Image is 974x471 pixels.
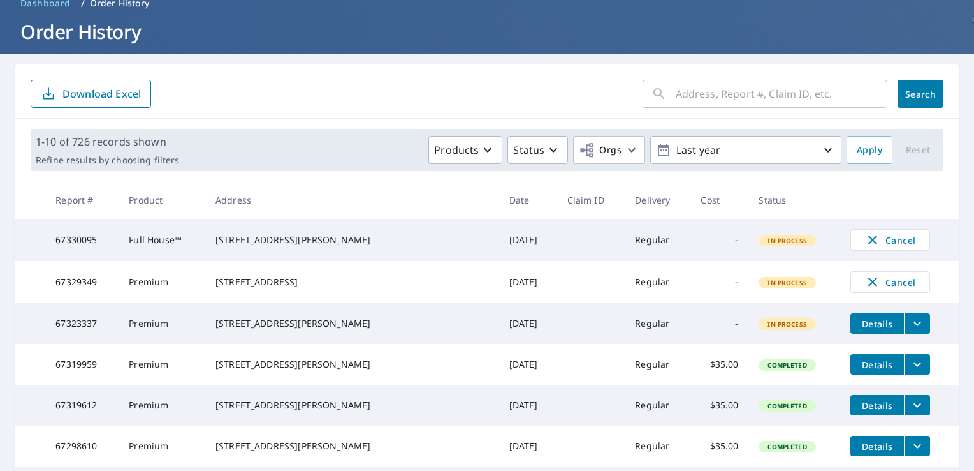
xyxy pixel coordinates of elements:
[119,261,205,303] td: Premium
[45,219,119,261] td: 67330095
[904,354,930,375] button: filesDropdownBtn-67319959
[434,142,479,158] p: Products
[898,80,943,108] button: Search
[760,320,815,329] span: In Process
[864,274,917,290] span: Cancel
[45,385,119,426] td: 67319612
[15,19,959,45] h1: Order History
[45,261,119,303] td: 67329349
[847,136,892,164] button: Apply
[499,219,557,261] td: [DATE]
[850,313,904,334] button: detailsBtn-67323337
[690,303,748,344] td: -
[45,344,119,385] td: 67319959
[625,181,690,219] th: Delivery
[119,303,205,344] td: Premium
[215,358,489,371] div: [STREET_ADDRESS][PERSON_NAME]
[215,276,489,288] div: [STREET_ADDRESS]
[499,303,557,344] td: [DATE]
[676,76,887,112] input: Address, Report #, Claim ID, etc.
[62,87,141,101] p: Download Excel
[690,181,748,219] th: Cost
[215,399,489,412] div: [STREET_ADDRESS][PERSON_NAME]
[671,139,820,161] p: Last year
[119,385,205,426] td: Premium
[650,136,841,164] button: Last year
[760,278,815,287] span: In Process
[690,344,748,385] td: $35.00
[625,219,690,261] td: Regular
[45,303,119,344] td: 67323337
[499,261,557,303] td: [DATE]
[850,354,904,375] button: detailsBtn-67319959
[760,361,814,370] span: Completed
[904,436,930,456] button: filesDropdownBtn-67298610
[760,442,814,451] span: Completed
[858,318,896,330] span: Details
[690,385,748,426] td: $35.00
[850,395,904,415] button: detailsBtn-67319612
[625,344,690,385] td: Regular
[45,426,119,467] td: 67298610
[625,385,690,426] td: Regular
[625,261,690,303] td: Regular
[857,142,882,158] span: Apply
[748,181,840,219] th: Status
[119,344,205,385] td: Premium
[579,142,621,158] span: Orgs
[690,426,748,467] td: $35.00
[119,219,205,261] td: Full House™
[850,229,930,251] button: Cancel
[513,142,544,158] p: Status
[760,401,814,410] span: Completed
[45,181,119,219] th: Report #
[908,88,933,100] span: Search
[858,359,896,371] span: Details
[31,80,151,108] button: Download Excel
[850,436,904,456] button: detailsBtn-67298610
[36,134,179,149] p: 1-10 of 726 records shown
[215,234,489,246] div: [STREET_ADDRESS][PERSON_NAME]
[499,181,557,219] th: Date
[119,426,205,467] td: Premium
[864,232,917,248] span: Cancel
[625,303,690,344] td: Regular
[573,136,645,164] button: Orgs
[205,181,499,219] th: Address
[215,317,489,330] div: [STREET_ADDRESS][PERSON_NAME]
[904,395,930,415] button: filesDropdownBtn-67319612
[119,181,205,219] th: Product
[215,440,489,452] div: [STREET_ADDRESS][PERSON_NAME]
[858,440,896,452] span: Details
[858,400,896,412] span: Details
[499,344,557,385] td: [DATE]
[850,271,930,293] button: Cancel
[625,426,690,467] td: Regular
[499,385,557,426] td: [DATE]
[690,261,748,303] td: -
[904,313,930,334] button: filesDropdownBtn-67323337
[499,426,557,467] td: [DATE]
[557,181,625,219] th: Claim ID
[36,154,179,166] p: Refine results by choosing filters
[428,136,502,164] button: Products
[507,136,568,164] button: Status
[690,219,748,261] td: -
[760,236,815,245] span: In Process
